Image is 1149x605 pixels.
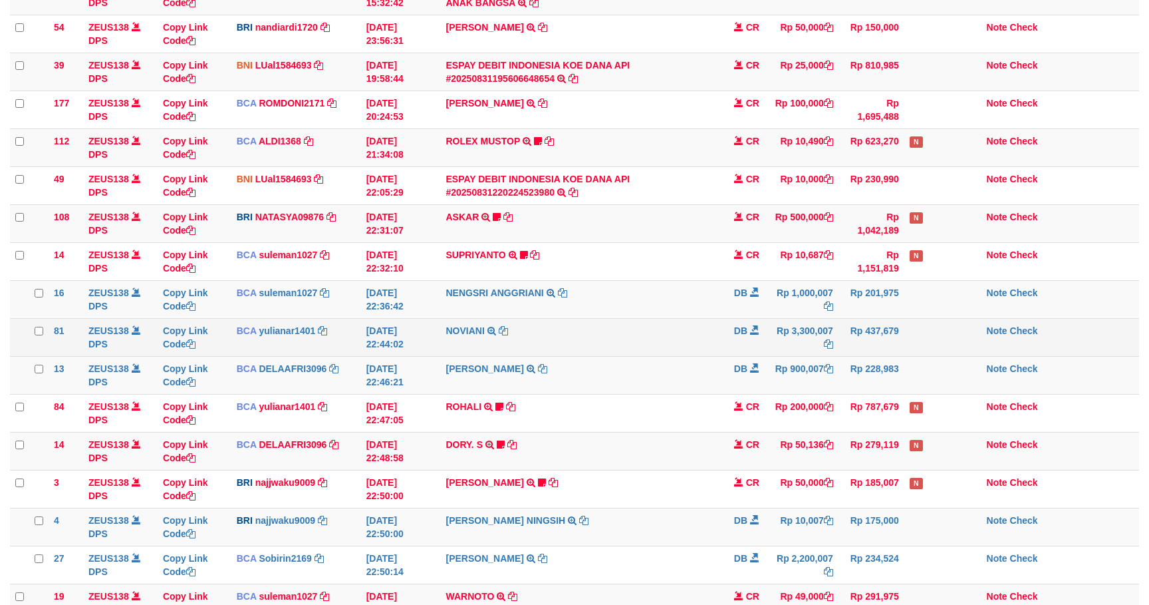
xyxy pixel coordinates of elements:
span: BRI [237,515,253,526]
a: Copy najjwaku9009 to clipboard [318,515,327,526]
a: Check [1010,401,1038,412]
td: Rp 900,007 [765,356,838,394]
td: DPS [83,280,158,318]
a: Check [1010,553,1038,564]
a: Copy suleman1027 to clipboard [320,250,329,260]
a: Copy Link Code [163,515,208,539]
td: [DATE] 22:47:05 [361,394,441,432]
a: Copy Link Code [163,98,208,122]
a: Note [987,174,1007,184]
span: 27 [54,553,64,564]
a: Copy Rp 10,490 to clipboard [824,136,833,146]
span: Has Note [910,478,923,489]
a: Copy Link Code [163,439,208,463]
a: Copy Link Code [163,288,208,311]
span: BCA [237,136,257,146]
span: Has Note [910,250,923,262]
a: ZEUS138 [88,136,129,146]
td: [DATE] 21:34:08 [361,128,441,166]
a: NATASYA09876 [255,212,324,222]
a: Copy ASKAR to clipboard [503,212,513,222]
a: LUal1584693 [255,174,312,184]
a: suleman1027 [259,250,317,260]
a: Copy Link Code [163,363,208,387]
a: Copy Link Code [163,250,208,274]
a: Check [1010,363,1038,374]
a: Note [987,325,1007,336]
a: Copy DORY. S to clipboard [507,439,517,450]
a: Copy najjwaku9009 to clipboard [318,477,327,488]
a: NOVIANI [446,325,484,336]
a: Copy yulianar1401 to clipboard [318,325,327,336]
a: Check [1010,515,1038,526]
span: BNI [237,174,253,184]
a: Note [987,477,1007,488]
td: Rp 1,695,488 [838,91,904,128]
td: Rp 1,042,189 [838,204,904,242]
a: [PERSON_NAME] [446,477,523,488]
a: najjwaku9009 [255,477,315,488]
span: DB [734,515,747,526]
span: DB [734,288,747,298]
a: yulianar1401 [259,325,315,336]
a: Note [987,439,1007,450]
a: ESPAY DEBIT INDONESIA KOE DANA API #20250831220224523980 [446,174,630,198]
a: Copy Rp 200,000 to clipboard [824,401,833,412]
span: CR [746,439,759,450]
a: DELAAFRI3096 [259,363,326,374]
a: Copy suleman1027 to clipboard [320,288,329,298]
a: Note [987,22,1007,33]
span: BRI [237,212,253,222]
a: ROLEX MUSTOP [446,136,520,146]
a: [PERSON_NAME] [446,22,523,33]
span: 3 [54,477,59,488]
a: Note [987,60,1007,71]
a: [PERSON_NAME] NINGSIH [446,515,565,526]
a: Copy ESPAY DEBIT INDONESIA KOE DANA API #20250831195606648654 to clipboard [569,73,578,84]
td: Rp 150,000 [838,15,904,53]
td: DPS [83,318,158,356]
a: ZEUS138 [88,325,129,336]
span: BCA [237,98,257,108]
a: Copy SITI KURNIA NINGSIH to clipboard [579,515,588,526]
td: DPS [83,394,158,432]
a: [PERSON_NAME] [446,98,523,108]
td: DPS [83,204,158,242]
a: ZEUS138 [88,477,129,488]
a: Copy ADIL KUDRATULL to clipboard [549,477,558,488]
td: [DATE] 22:50:00 [361,470,441,508]
a: Copy Link Code [163,325,208,349]
span: BRI [237,477,253,488]
a: Copy Rp 1,000,007 to clipboard [824,301,833,311]
span: 14 [54,439,64,450]
td: [DATE] 22:05:29 [361,166,441,204]
td: DPS [83,242,158,280]
a: Copy nandiardi1720 to clipboard [320,22,330,33]
td: Rp 1,151,819 [838,242,904,280]
a: Copy LUal1584693 to clipboard [314,174,323,184]
a: Copy ESPAY DEBIT INDONESIA KOE DANA API #20250831220224523980 to clipboard [569,187,578,198]
td: Rp 500,000 [765,204,838,242]
td: DPS [83,128,158,166]
a: ROHALI [446,401,481,412]
span: CR [746,212,759,222]
span: 13 [54,363,64,374]
a: ZEUS138 [88,60,129,71]
a: Check [1010,288,1038,298]
a: Copy Rp 50,136 to clipboard [824,439,833,450]
a: ZEUS138 [88,439,129,450]
a: Copy yulianar1401 to clipboard [318,401,327,412]
a: Note [987,212,1007,222]
a: Check [1010,439,1038,450]
span: BCA [237,439,257,450]
a: ZEUS138 [88,591,129,602]
a: Copy ABDUL GAFUR to clipboard [538,98,547,108]
td: Rp 623,270 [838,128,904,166]
td: Rp 201,975 [838,280,904,318]
a: Check [1010,591,1038,602]
td: Rp 50,136 [765,432,838,470]
td: Rp 3,300,007 [765,318,838,356]
span: Has Note [910,136,923,148]
td: DPS [83,432,158,470]
td: Rp 10,007 [765,508,838,546]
